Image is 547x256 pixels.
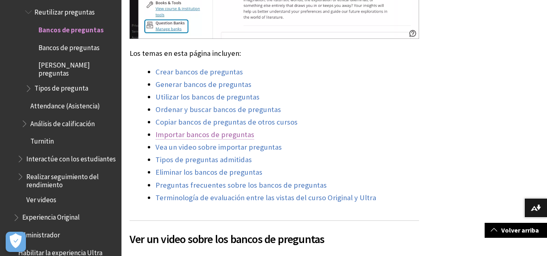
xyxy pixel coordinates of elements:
[155,92,260,102] a: Utilizar los bancos de preguntas
[6,232,26,252] button: Abrir preferencias
[130,220,419,248] h2: Ver un video sobre los bancos de preguntas
[34,82,88,93] span: Tipos de pregunta
[30,99,100,110] span: Attendance (Asistencia)
[155,130,254,140] a: Importar bancos de preguntas
[26,152,116,163] span: Interactúe con los estudiantes
[155,193,376,203] a: Terminología de evaluación entre las vistas del curso Original y Ultra
[155,117,298,127] a: Copiar bancos de preguntas de otros cursos
[26,193,56,204] span: Ver videos
[155,67,243,77] a: Crear bancos de preguntas
[30,135,54,146] span: Turnitin
[155,167,262,177] a: Eliminar los bancos de preguntas
[155,105,281,114] a: Ordenar y buscar bancos de preguntas
[26,170,116,189] span: Realizar seguimiento del rendimiento
[155,155,252,165] a: Tipos de preguntas admitidas
[155,80,251,89] a: Generar bancos de preguntas
[18,228,60,239] span: Administrador
[130,48,419,59] p: Los temas en esta página incluyen:
[38,41,100,52] span: Bancos de preguntas
[34,5,95,16] span: Reutilizar preguntas
[30,117,95,128] span: Análisis de calificación
[38,23,104,34] span: Bancos de preguntas
[38,58,116,77] span: [PERSON_NAME] preguntas
[155,180,327,190] a: Preguntas frecuentes sobre los bancos de preguntas
[485,223,547,238] a: Volver arriba
[155,142,282,152] a: Vea un video sobre importar preguntas
[22,211,80,222] span: Experiencia Original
